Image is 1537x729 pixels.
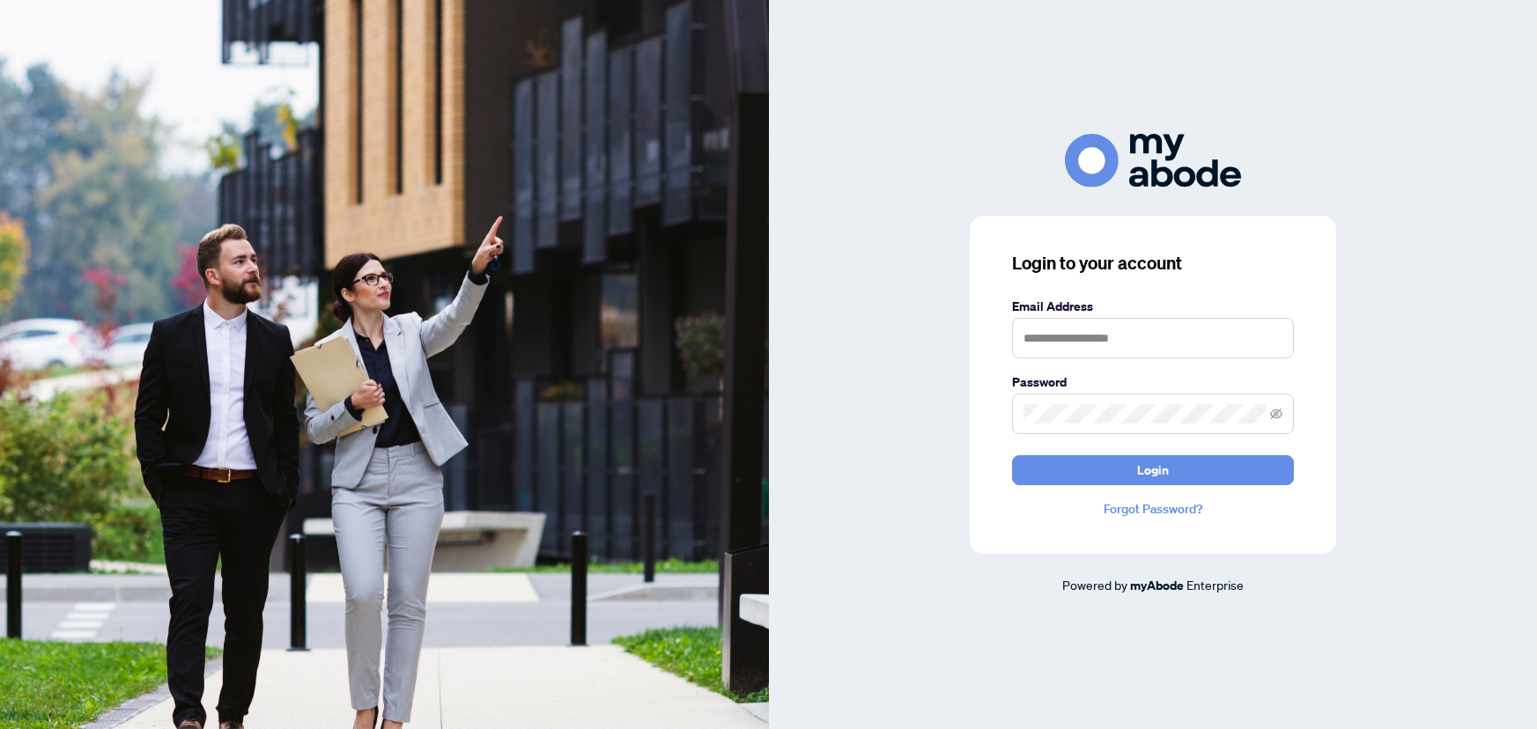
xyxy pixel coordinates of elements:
span: Powered by [1062,577,1127,593]
span: eye-invisible [1270,408,1282,420]
label: Email Address [1012,297,1294,316]
button: Login [1012,455,1294,485]
span: Login [1137,456,1169,484]
h3: Login to your account [1012,251,1294,276]
a: myAbode [1130,576,1184,595]
a: Forgot Password? [1012,499,1294,519]
span: Enterprise [1186,577,1244,593]
label: Password [1012,372,1294,392]
img: ma-logo [1065,134,1241,188]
